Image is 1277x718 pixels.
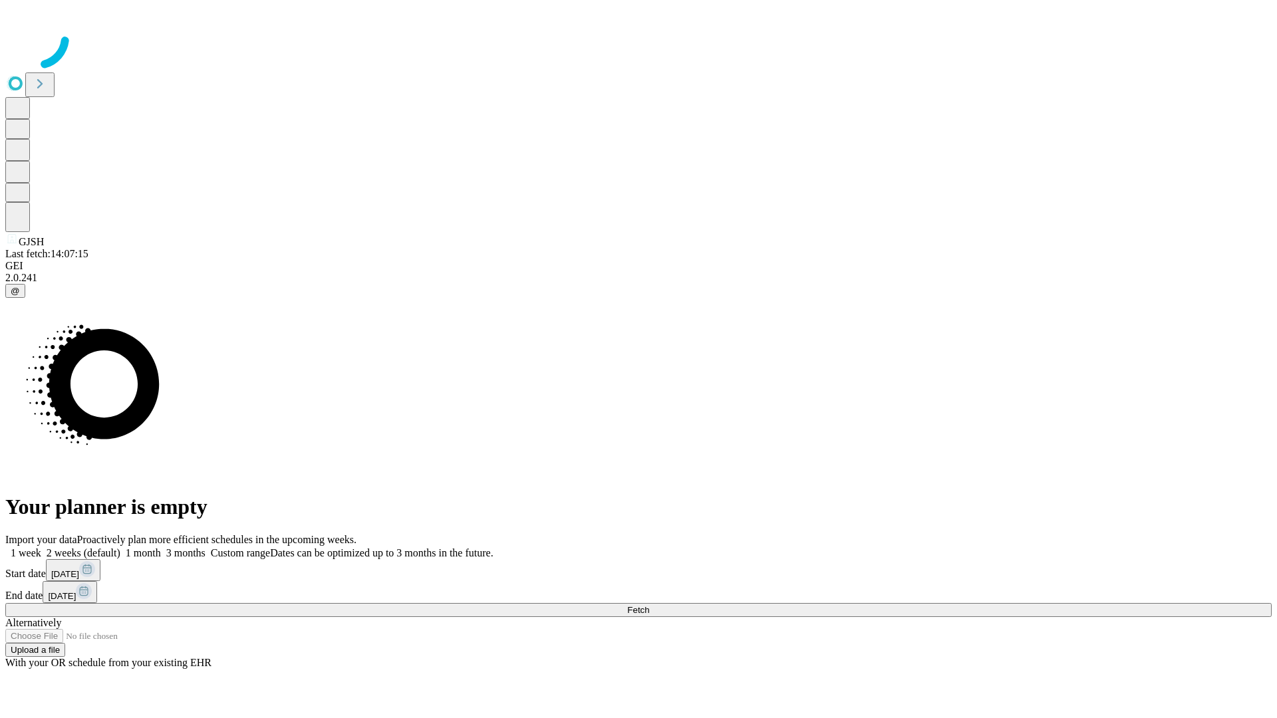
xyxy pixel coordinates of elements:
[166,547,206,558] span: 3 months
[5,284,25,298] button: @
[51,569,79,579] span: [DATE]
[5,559,1272,581] div: Start date
[19,236,44,247] span: GJSH
[126,547,161,558] span: 1 month
[43,581,97,603] button: [DATE]
[5,272,1272,284] div: 2.0.241
[5,534,77,545] span: Import your data
[211,547,270,558] span: Custom range
[627,605,649,615] span: Fetch
[77,534,356,545] span: Proactively plan more efficient schedules in the upcoming weeks.
[11,547,41,558] span: 1 week
[5,657,212,668] span: With your OR schedule from your existing EHR
[5,495,1272,519] h1: Your planner is empty
[5,643,65,657] button: Upload a file
[48,591,76,601] span: [DATE]
[5,581,1272,603] div: End date
[5,260,1272,272] div: GEI
[46,559,100,581] button: [DATE]
[47,547,120,558] span: 2 weeks (default)
[5,603,1272,617] button: Fetch
[270,547,493,558] span: Dates can be optimized up to 3 months in the future.
[11,286,20,296] span: @
[5,617,61,628] span: Alternatively
[5,248,88,259] span: Last fetch: 14:07:15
